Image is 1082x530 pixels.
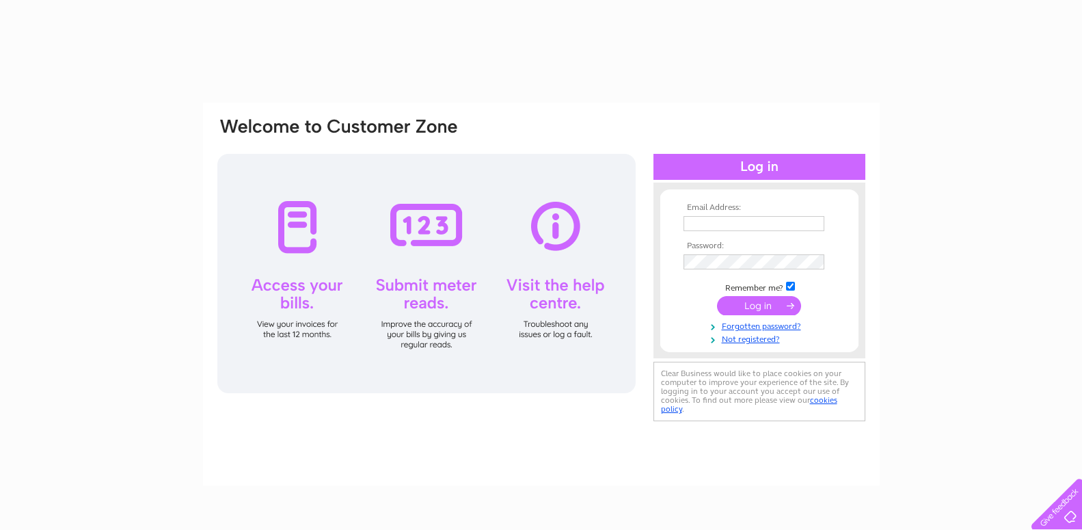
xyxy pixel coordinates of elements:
a: Not registered? [684,332,839,345]
th: Email Address: [680,203,839,213]
th: Password: [680,241,839,251]
a: cookies policy [661,395,837,414]
td: Remember me? [680,280,839,293]
a: Forgotten password? [684,319,839,332]
input: Submit [717,296,801,315]
div: Clear Business would like to place cookies on your computer to improve your experience of the sit... [653,362,865,421]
